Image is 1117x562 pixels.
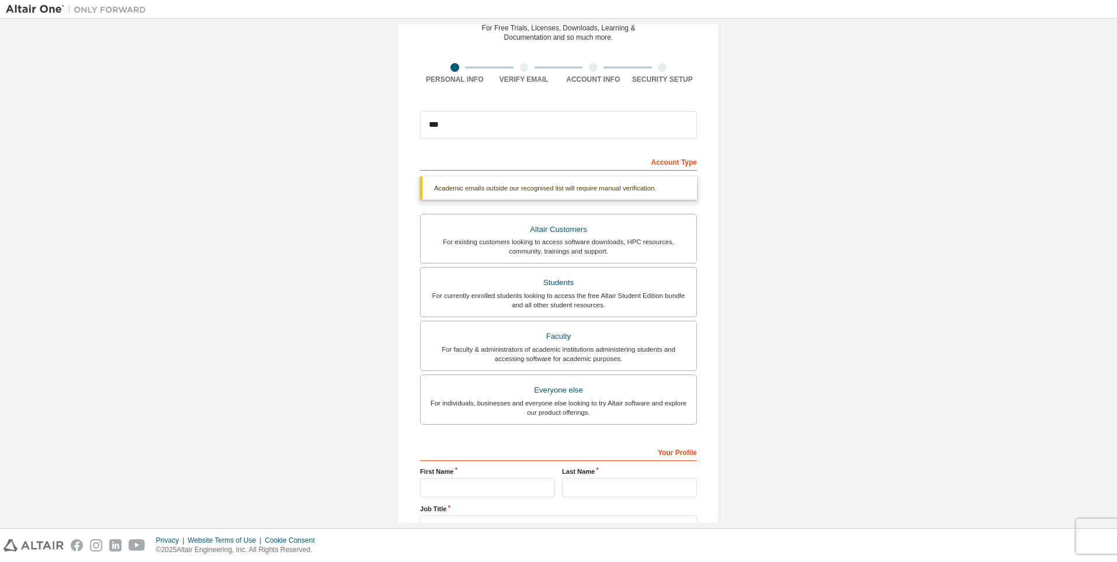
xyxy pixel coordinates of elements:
img: facebook.svg [71,539,83,551]
label: Job Title [420,504,697,514]
label: First Name [420,467,555,476]
div: For faculty & administrators of academic institutions administering students and accessing softwa... [428,345,689,363]
div: Your Profile [420,442,697,461]
div: For individuals, businesses and everyone else looking to try Altair software and explore our prod... [428,398,689,417]
div: Account Type [420,152,697,171]
label: Last Name [562,467,697,476]
div: Account Info [558,75,628,84]
div: Verify Email [490,75,559,84]
div: Security Setup [628,75,698,84]
div: Everyone else [428,382,689,398]
div: For currently enrolled students looking to access the free Altair Student Edition bundle and all ... [428,291,689,310]
div: Students [428,275,689,291]
div: Personal Info [420,75,490,84]
div: Academic emails outside our recognised list will require manual verification. [420,176,697,200]
img: youtube.svg [129,539,145,551]
img: altair_logo.svg [4,539,64,551]
div: Altair Customers [428,221,689,238]
div: Website Terms of Use [188,536,265,545]
img: linkedin.svg [109,539,122,551]
img: Altair One [6,4,152,15]
img: instagram.svg [90,539,102,551]
div: Privacy [156,536,188,545]
div: Cookie Consent [265,536,321,545]
div: Faculty [428,328,689,345]
div: For Free Trials, Licenses, Downloads, Learning & Documentation and so much more. [482,23,636,42]
div: For existing customers looking to access software downloads, HPC resources, community, trainings ... [428,237,689,256]
p: © 2025 Altair Engineering, Inc. All Rights Reserved. [156,545,322,555]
